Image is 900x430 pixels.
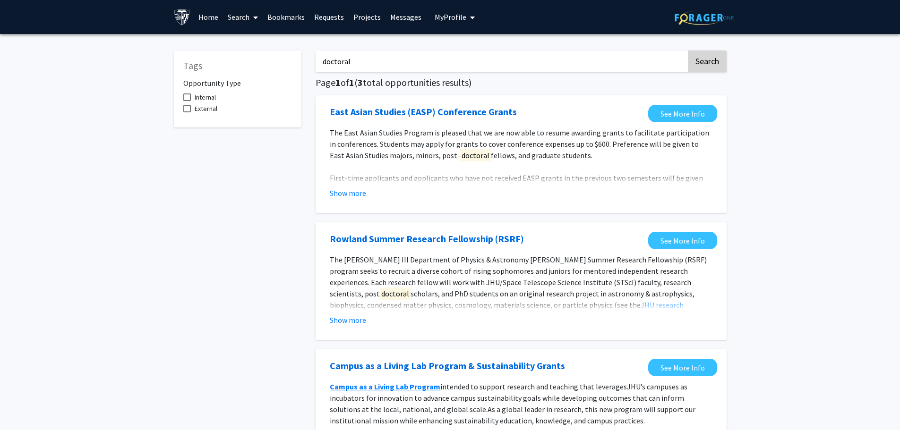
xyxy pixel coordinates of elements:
[330,232,524,246] a: Opens in a new tab
[675,10,734,25] img: ForagerOne Logo
[648,232,717,249] a: Opens in a new tab
[648,359,717,376] a: Opens in a new tab
[386,0,426,34] a: Messages
[174,9,190,25] img: Johns Hopkins University Logo
[195,103,217,114] span: External
[330,314,366,326] button: Show more
[349,76,354,88] span: 1
[7,388,40,423] iframe: Chat
[440,382,627,391] span: intended to support research and teaching that leverages
[358,76,363,88] span: 3
[316,51,686,72] input: Search Keywords
[435,12,466,22] span: My Profile
[330,359,565,373] a: Opens in a new tab
[380,287,411,300] mark: doctoral
[330,187,366,199] button: Show more
[688,51,727,72] button: Search
[223,0,263,34] a: Search
[330,105,517,119] a: Opens in a new tab
[194,0,223,34] a: Home
[648,105,717,122] a: Opens in a new tab
[263,0,309,34] a: Bookmarks
[330,381,712,426] p: As a global leader in research, this new program will support our institutional mission while enh...
[330,254,712,356] p: The [PERSON_NAME] III Department of Physics & Astronomy [PERSON_NAME] Summer Research Fellowship ...
[330,127,712,161] p: The East Asian Studies Program is pleased that we are now able to resume awarding grants to facil...
[349,0,386,34] a: Projects
[309,0,349,34] a: Requests
[330,382,687,414] span: JHU’s campuses as incubators for innovation to advance campus sustainability goals while developi...
[335,76,341,88] span: 1
[183,60,292,71] h5: Tags
[316,77,727,88] h5: Page of ( total opportunities results)
[330,172,712,218] p: First-time applicants and applicants who have not received EASP grants in the previous two semest...
[195,92,216,103] span: Internal
[183,71,292,88] h6: Opportunity Type
[330,382,440,391] a: Campus as a Living Lab Program
[460,149,491,161] mark: doctoral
